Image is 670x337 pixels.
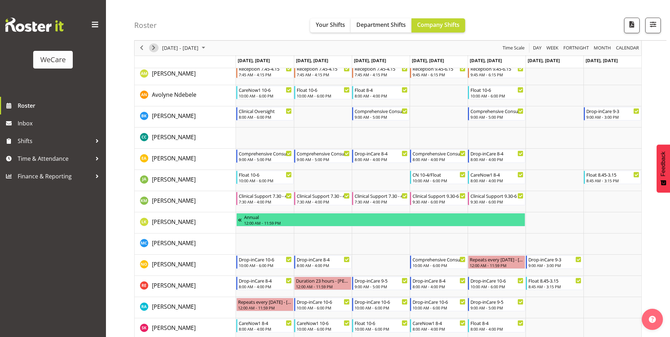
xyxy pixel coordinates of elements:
[239,107,292,114] div: Clinical Oversight
[5,18,64,32] img: Rosterit website logo
[238,298,292,305] div: Repeats every [DATE] - [PERSON_NAME]
[239,262,292,268] div: 10:00 AM - 6:00 PM
[413,262,466,268] div: 10:00 AM - 6:00 PM
[239,150,292,157] div: Comprehensive Consult 9-5
[152,133,196,141] a: [PERSON_NAME]
[135,64,236,85] td: Antonia Mao resource
[410,277,467,290] div: Rachel Els"s event - Drop-inCare 8-4 Begin From Thursday, October 9, 2025 at 8:00:00 AM GMT+13:00...
[502,44,526,53] button: Time Scale
[152,90,196,99] a: Avolyne Ndebele
[355,93,408,99] div: 8:00 AM - 4:00 PM
[137,44,147,53] button: Previous
[470,284,523,289] div: 10:00 AM - 6:00 PM
[135,233,236,255] td: Mary Childs resource
[244,220,523,226] div: 12:00 AM - 11:59 PM
[239,114,292,120] div: 8:00 AM - 6:00 PM
[586,178,639,183] div: 8:45 AM - 3:15 PM
[135,191,236,212] td: Kishendri Moodley resource
[470,156,523,162] div: 8:00 AM - 4:00 PM
[468,298,525,311] div: Rachna Anderson"s event - Drop-inCare 9-5 Begin From Friday, October 10, 2025 at 9:00:00 AM GMT+1...
[239,284,292,289] div: 8:00 AM - 4:00 PM
[296,57,328,64] span: [DATE], [DATE]
[135,128,236,149] td: Charlotte Courtney resource
[413,150,466,157] div: Comprehensive Consult 8-4
[417,21,459,29] span: Company Shifts
[470,86,523,93] div: Float 10-6
[294,277,351,290] div: Rachel Els"s event - Duration 23 hours - Rachel Els Begin From Tuesday, October 7, 2025 at 12:00:...
[236,65,294,78] div: Antonia Mao"s event - Reception 7.45-4.15 Begin From Monday, October 6, 2025 at 7:45:00 AM GMT+13...
[502,44,525,53] span: Time Scale
[239,86,292,93] div: CareNow1 10-6
[410,319,467,332] div: Saahit Kour"s event - CareNow1 8-4 Begin From Thursday, October 9, 2025 at 8:00:00 AM GMT+13:00 E...
[152,281,196,290] a: [PERSON_NAME]
[470,150,523,157] div: Drop-inCare 8-4
[152,260,196,268] span: [PERSON_NAME]
[152,324,196,332] a: [PERSON_NAME]
[149,44,159,53] button: Next
[238,57,270,64] span: [DATE], [DATE]
[528,284,581,289] div: 8:45 AM - 3:15 PM
[532,44,543,53] button: Timeline Day
[649,316,656,323] img: help-xxl-2.png
[468,107,525,120] div: Brian Ko"s event - Comprehensive Consult 9-5 Begin From Friday, October 10, 2025 at 9:00:00 AM GM...
[294,255,351,269] div: Natasha Ottley"s event - Drop-inCare 8-4 Begin From Tuesday, October 7, 2025 at 8:00:00 AM GMT+13...
[310,18,351,32] button: Your Shifts
[470,107,523,114] div: Comprehensive Consult 9-5
[624,18,640,33] button: Download a PDF of the roster according to the set date range.
[563,44,589,53] span: Fortnight
[236,319,294,332] div: Saahit Kour"s event - CareNow1 8-4 Begin From Monday, October 6, 2025 at 8:00:00 AM GMT+13:00 End...
[470,178,523,183] div: 8:00 AM - 4:00 PM
[584,171,641,184] div: Jane Arps"s event - Float 8.45-3.15 Begin From Sunday, October 12, 2025 at 8:45:00 AM GMT+13:00 E...
[135,212,236,233] td: Liandy Kritzinger resource
[236,255,294,269] div: Natasha Ottley"s event - Drop-inCare 10-6 Begin From Monday, October 6, 2025 at 10:00:00 AM GMT+1...
[294,319,351,332] div: Saahit Kour"s event - CareNow1 10-6 Begin From Tuesday, October 7, 2025 at 10:00:00 AM GMT+13:00 ...
[297,150,350,157] div: Comprehensive Consult 9-5
[152,302,196,311] a: [PERSON_NAME]
[411,18,465,32] button: Company Shifts
[468,171,525,184] div: Jane Arps"s event - CareNow1 8-4 Begin From Friday, October 10, 2025 at 8:00:00 AM GMT+13:00 Ends...
[296,284,350,289] div: 12:00 AM - 11:59 PM
[152,112,196,120] span: [PERSON_NAME]
[152,218,196,226] a: [PERSON_NAME]
[413,199,466,205] div: 9:30 AM - 6:00 PM
[294,149,351,163] div: Ena Advincula"s event - Comprehensive Consult 9-5 Begin From Tuesday, October 7, 2025 at 9:00:00 ...
[470,57,502,64] span: [DATE], [DATE]
[161,44,208,53] button: October 2025
[532,44,542,53] span: Day
[18,100,102,111] span: Roster
[297,192,350,199] div: Clinical Support 7.30 - 4
[152,196,196,205] a: [PERSON_NAME]
[355,319,408,326] div: Float 10-6
[152,239,196,247] a: [PERSON_NAME]
[18,118,102,129] span: Inbox
[152,218,196,226] span: [PERSON_NAME]
[355,150,408,157] div: Drop-inCare 8-4
[355,305,408,311] div: 10:00 AM - 6:00 PM
[239,256,292,263] div: Drop-inCare 10-6
[239,156,292,162] div: 9:00 AM - 5:00 PM
[152,154,196,162] a: [PERSON_NAME]
[355,114,408,120] div: 9:00 AM - 5:00 PM
[297,199,350,205] div: 7:30 AM - 4:00 PM
[352,86,409,99] div: Avolyne Ndebele"s event - Float 8-4 Begin From Wednesday, October 8, 2025 at 8:00:00 AM GMT+13:00...
[413,284,466,289] div: 8:00 AM - 4:00 PM
[135,297,236,318] td: Rachna Anderson resource
[236,107,294,120] div: Brian Ko"s event - Clinical Oversight Begin From Monday, October 6, 2025 at 8:00:00 AM GMT+13:00 ...
[657,144,670,193] button: Feedback - Show survey
[413,171,466,178] div: CN 10-4/Float
[316,21,345,29] span: Your Shifts
[470,199,523,205] div: 9:30 AM - 6:00 PM
[470,114,523,120] div: 9:00 AM - 5:00 PM
[413,178,466,183] div: 10:00 AM - 6:00 PM
[161,44,199,53] span: [DATE] - [DATE]
[355,298,408,305] div: Drop-inCare 10-6
[355,199,408,205] div: 7:30 AM - 4:00 PM
[355,86,408,93] div: Float 8-4
[236,298,294,311] div: Rachna Anderson"s event - Repeats every monday - Rachna Anderson Begin From Monday, October 6, 20...
[546,44,559,53] span: Week
[352,298,409,311] div: Rachna Anderson"s event - Drop-inCare 10-6 Begin From Wednesday, October 8, 2025 at 10:00:00 AM G...
[297,256,350,263] div: Drop-inCare 8-4
[660,152,666,176] span: Feedback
